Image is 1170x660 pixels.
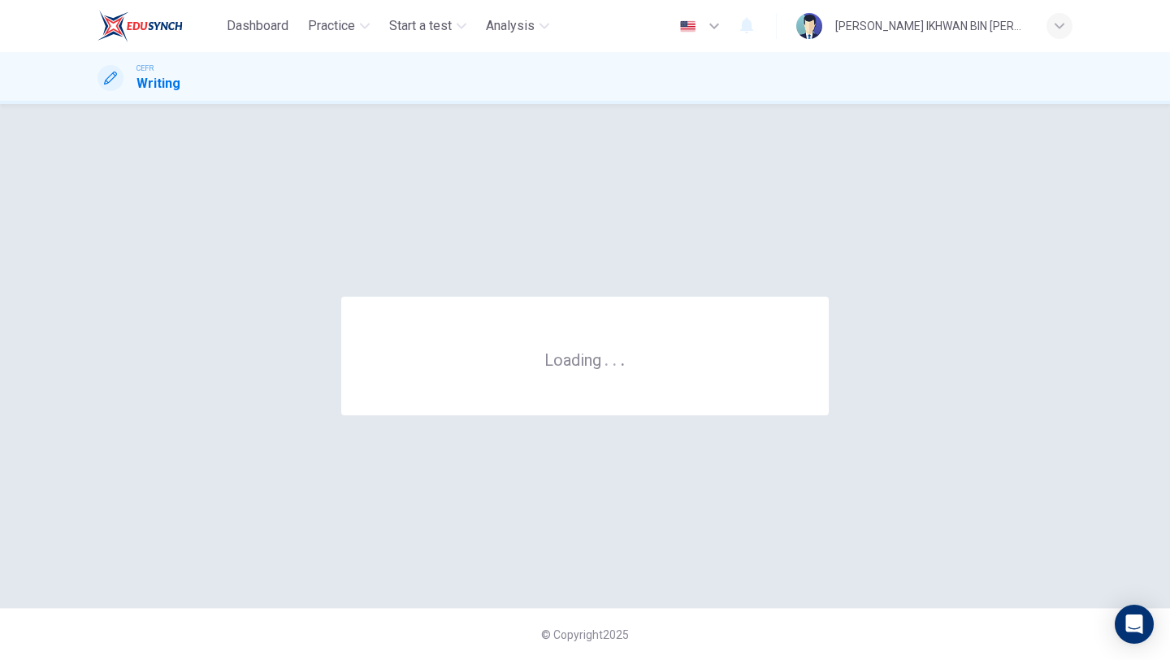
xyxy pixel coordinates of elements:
div: Open Intercom Messenger [1115,605,1154,644]
h6: . [604,345,609,371]
div: [PERSON_NAME] IKHWAN BIN [PERSON_NAME] [835,16,1027,36]
h1: Writing [136,74,180,93]
span: Analysis [486,16,535,36]
img: Profile picture [796,13,822,39]
img: EduSynch logo [97,10,183,42]
button: Analysis [479,11,556,41]
span: CEFR [136,63,154,74]
img: en [678,20,698,33]
h6: . [612,345,617,371]
button: Practice [301,11,376,41]
span: Practice [308,16,355,36]
h6: Loading [544,349,626,370]
span: © Copyright 2025 [541,628,629,641]
button: Dashboard [220,11,295,41]
span: Start a test [389,16,452,36]
span: Dashboard [227,16,288,36]
button: Start a test [383,11,473,41]
h6: . [620,345,626,371]
a: EduSynch logo [97,10,220,42]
